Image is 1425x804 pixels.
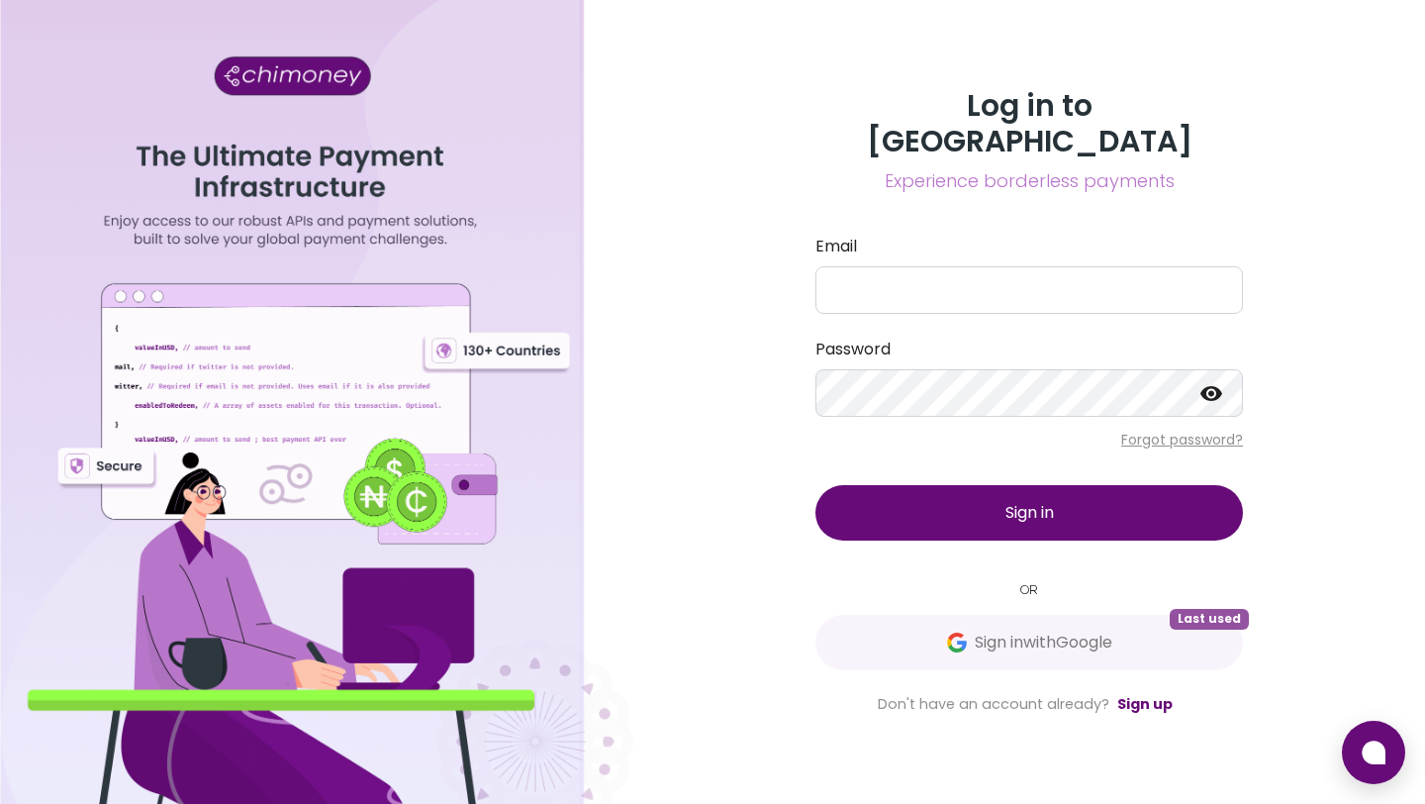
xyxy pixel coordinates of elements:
[878,694,1109,714] span: Don't have an account already?
[815,615,1243,670] button: GoogleSign inwithGoogleLast used
[1170,609,1249,629] span: Last used
[815,167,1243,195] span: Experience borderless payments
[975,631,1112,654] span: Sign in with Google
[815,235,1243,258] label: Email
[815,430,1243,450] p: Forgot password?
[1342,721,1405,784] button: Open chat window
[815,580,1243,599] small: OR
[815,88,1243,159] h3: Log in to [GEOGRAPHIC_DATA]
[1005,501,1054,524] span: Sign in
[1117,694,1173,714] a: Sign up
[947,633,967,653] img: Google
[815,485,1243,541] button: Sign in
[815,338,1243,361] label: Password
